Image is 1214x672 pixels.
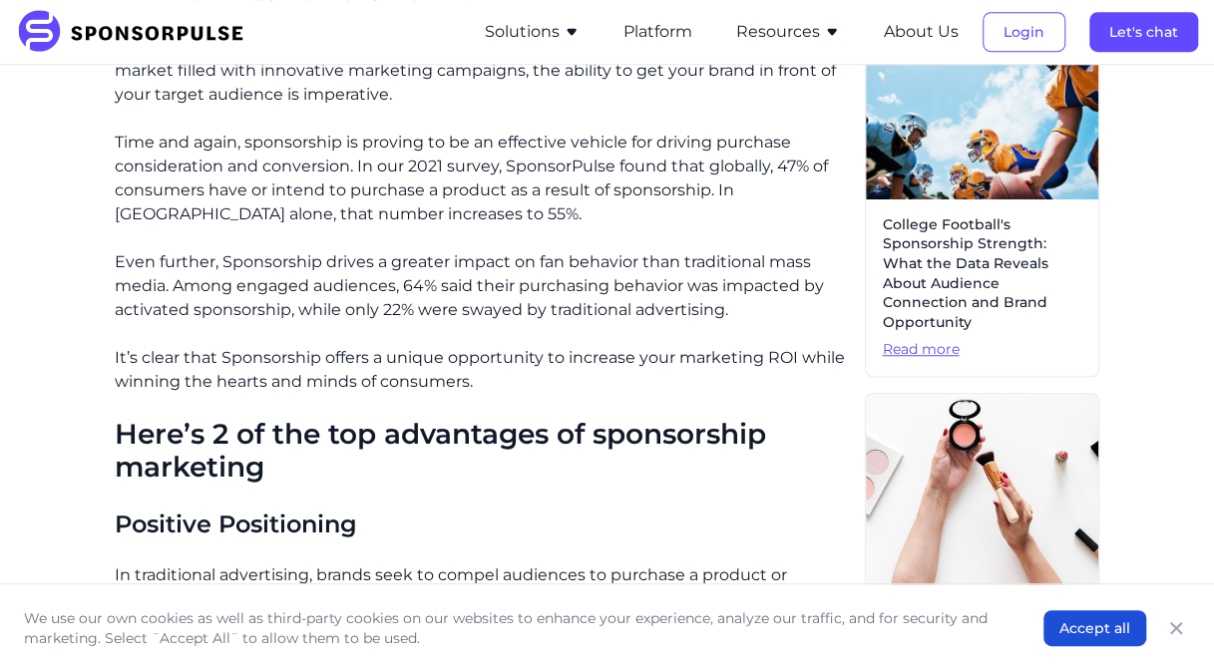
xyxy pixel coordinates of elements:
a: Login [983,23,1065,41]
h2: Here’s 2 of the top advantages of sponsorship marketing [115,418,850,485]
button: Resources [736,20,840,44]
p: Time and again, sponsorship is proving to be an effective vehicle for driving purchase considerat... [115,131,850,226]
span: Read more [882,340,1082,360]
span: College Football's Sponsorship Strength: What the Data Reveals About Audience Connection and Bran... [882,215,1082,333]
button: Let's chat [1089,12,1198,52]
button: Solutions [485,20,580,44]
iframe: Chat Widget [1114,576,1214,672]
img: Image by Curated Lifestyle courtesy of Unsplash [866,394,1098,585]
h3: ‍Positive Positioning [115,508,850,539]
p: We use our own cookies as well as third-party cookies on our websites to enhance your experience,... [24,608,1004,648]
img: Getty Images courtesy of Unsplash [866,8,1098,199]
a: Platform [623,23,692,41]
button: Login [983,12,1065,52]
p: Everyday, top corporations are vying for one thing: consumer attention. In a saturated market fil... [115,35,850,107]
p: It’s clear that Sponsorship offers a unique opportunity to increase your marketing ROI while winn... [115,346,850,394]
a: About Us [884,23,959,41]
button: About Us [884,20,959,44]
button: Platform [623,20,692,44]
a: Let's chat [1089,23,1198,41]
button: Accept all [1043,610,1146,646]
p: Even further, Sponsorship drives a greater impact on fan behavior than traditional mass media. Am... [115,250,850,322]
p: In traditional advertising, brands seek to compel audiences to purchase a product or service. [115,563,850,611]
a: College Football's Sponsorship Strength: What the Data Reveals About Audience Connection and Bran... [865,7,1099,377]
img: SponsorPulse [16,10,258,54]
